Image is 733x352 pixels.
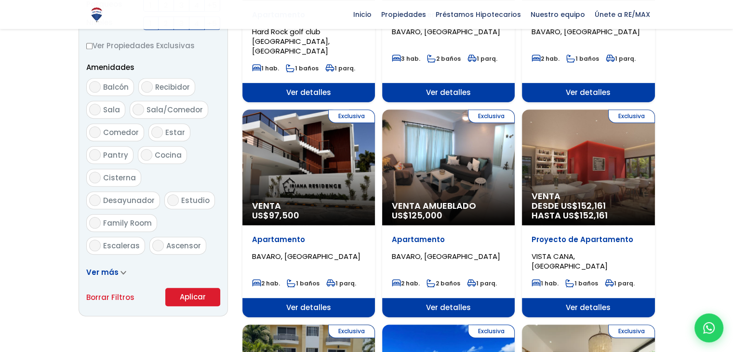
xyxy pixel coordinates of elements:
span: Exclusiva [608,109,655,123]
span: Exclusiva [468,325,515,338]
span: Ver detalles [382,298,515,317]
input: Pantry [89,149,101,161]
span: Ver detalles [242,83,375,102]
span: Préstamos Hipotecarios [431,7,526,22]
input: Estudio [167,194,179,206]
span: Nuestro equipo [526,7,590,22]
a: Borrar Filtros [86,291,134,303]
span: Ver detalles [522,83,654,102]
input: Ascensor [152,240,164,251]
button: Aplicar [165,288,220,306]
span: Desayunador [103,195,155,205]
span: 2 hab. [252,279,280,287]
span: 3 hab. [392,54,420,63]
span: VISTA CANA, [GEOGRAPHIC_DATA] [532,251,608,271]
span: Hard Rock golf club [GEOGRAPHIC_DATA], [GEOGRAPHIC_DATA] [252,27,330,56]
input: Recibidor [141,81,153,93]
span: 1 baños [566,54,599,63]
span: Estar [165,127,185,137]
img: Logo de REMAX [88,6,105,23]
span: Exclusiva [328,325,375,338]
span: HASTA US$ [532,211,645,220]
a: Ver más [86,267,126,277]
span: 1 hab. [532,279,559,287]
input: Escaleras [89,240,101,251]
input: Sala/Comedor [133,104,144,115]
span: 1 parq. [467,54,497,63]
input: Comedor [89,126,101,138]
span: Ver detalles [382,83,515,102]
p: Proyecto de Apartamento [532,235,645,244]
span: BAVARO, [GEOGRAPHIC_DATA] [392,27,500,37]
p: Amenidades [86,61,220,73]
span: Únete a RE/MAX [590,7,655,22]
span: 2 hab. [392,279,420,287]
span: 1 baños [565,279,598,287]
span: 2 baños [427,54,461,63]
span: US$ [252,209,299,221]
span: 1 parq. [605,279,635,287]
span: Pantry [103,150,128,160]
span: Venta Amueblado [392,201,505,211]
a: Exclusiva Venta Amueblado US$125,000 Apartamento BAVARO, [GEOGRAPHIC_DATA] 2 hab. 2 baños 1 parq.... [382,109,515,317]
span: Balcón [103,82,129,92]
span: Exclusiva [608,325,655,338]
span: 97,500 [269,209,299,221]
span: 1 parq. [467,279,497,287]
input: Cisterna [89,172,101,183]
input: Family Room [89,217,101,229]
span: Cocina [155,150,182,160]
span: 1 baños [287,279,320,287]
span: Escaleras [103,241,140,251]
span: 1 parq. [325,64,355,72]
span: Exclusiva [328,109,375,123]
span: 1 parq. [326,279,356,287]
span: Venta [252,201,365,211]
span: Estudio [181,195,210,205]
span: DESDE US$ [532,201,645,220]
a: Exclusiva Venta DESDE US$152,161 HASTA US$152,161 Proyecto de Apartamento VISTA CANA, [GEOGRAPHIC... [522,109,654,317]
span: BAVARO, [GEOGRAPHIC_DATA] [392,251,500,261]
span: Ver más [86,267,119,277]
span: 125,000 [409,209,442,221]
span: 1 parq. [606,54,636,63]
span: 1 hab. [252,64,279,72]
p: Apartamento [252,235,365,244]
span: Ascensor [166,241,201,251]
span: Sala/Comedor [147,105,203,115]
span: Comedor [103,127,139,137]
input: Estar [151,126,163,138]
span: Propiedades [376,7,431,22]
span: 152,161 [578,200,606,212]
span: 2 hab. [532,54,560,63]
span: BAVARO, [GEOGRAPHIC_DATA] [532,27,640,37]
input: Sala [89,104,101,115]
span: Exclusiva [468,109,515,123]
span: Ver detalles [242,298,375,317]
span: Venta [532,191,645,201]
span: Ver detalles [522,298,654,317]
a: Exclusiva Venta US$97,500 Apartamento BAVARO, [GEOGRAPHIC_DATA] 2 hab. 1 baños 1 parq. Ver detalles [242,109,375,317]
span: 2 baños [426,279,460,287]
input: Cocina [141,149,152,161]
input: Desayunador [89,194,101,206]
p: Apartamento [392,235,505,244]
span: Inicio [348,7,376,22]
span: Cisterna [103,173,136,183]
label: Ver Propiedades Exclusivas [86,40,220,52]
input: Balcón [89,81,101,93]
span: BAVARO, [GEOGRAPHIC_DATA] [252,251,360,261]
span: Recibidor [155,82,190,92]
input: Ver Propiedades Exclusivas [86,43,93,49]
span: Family Room [103,218,152,228]
span: Sala [103,105,120,115]
span: US$ [392,209,442,221]
span: 152,161 [580,209,608,221]
span: 1 baños [286,64,319,72]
